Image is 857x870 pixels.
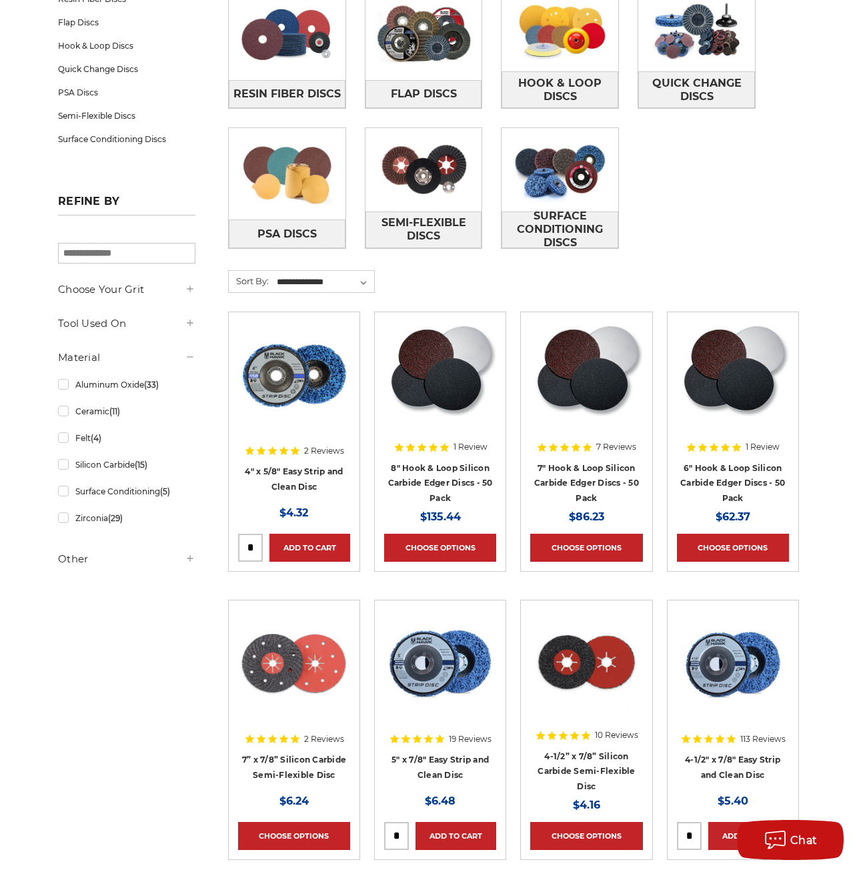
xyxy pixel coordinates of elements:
[365,128,482,211] img: Semi-Flexible Discs
[58,350,195,366] h5: Material
[502,211,618,248] a: Surface Conditioning Discs
[58,316,195,332] h5: Tool Used On
[425,795,456,807] span: $6.48
[366,211,482,248] span: Semi-Flexible Discs
[680,463,785,503] a: 6" Hook & Loop Silicon Carbide Edger Discs - 50 Pack
[677,534,789,562] a: Choose Options
[708,822,789,850] a: Add to Cart
[638,71,755,108] a: Quick Change Discs
[384,610,496,717] img: blue clean and strip disc
[384,322,496,469] a: Silicon Carbide 8" Hook & Loop Edger Discs
[415,822,496,850] a: Add to Cart
[530,610,642,757] a: 4.5" x 7/8" Silicon Carbide Semi Flex Disc
[677,612,789,717] img: 4-1/2" x 7/8" Easy Strip and Clean Disc
[238,322,350,428] img: 4" x 5/8" easy strip and clean discs
[391,755,489,780] a: 5" x 7/8" Easy Strip and Clean Disc
[279,506,308,519] span: $4.32
[269,534,350,562] a: Add to Cart
[384,534,496,562] a: Choose Options
[530,610,642,717] img: 4.5" x 7/8" Silicon Carbide Semi Flex Disc
[639,72,754,108] span: Quick Change Discs
[58,127,195,151] a: Surface Conditioning Discs
[58,480,195,503] a: Surface Conditioning
[384,610,496,757] a: blue clean and strip disc
[58,57,195,81] a: Quick Change Discs
[58,453,195,476] a: Silicon Carbide
[109,406,120,416] span: (11)
[58,195,195,215] h5: Refine by
[58,81,195,104] a: PSA Discs
[242,755,346,780] a: 7” x 7/8” Silicon Carbide Semi-Flexible Disc
[229,133,345,215] img: PSA Discs
[569,510,604,523] span: $86.23
[58,551,195,567] h5: Other
[58,11,195,34] a: Flap Discs
[238,822,350,850] a: Choose Options
[716,510,750,523] span: $62.37
[685,755,780,780] a: 4-1/2" x 7/8" Easy Strip and Clean Disc
[58,373,195,396] a: Aluminum Oxide
[677,322,789,428] img: Silicon Carbide 6" Hook & Loop Edger Discs
[245,466,343,492] a: 4" x 5/8" Easy Strip and Clean Disc
[502,128,618,211] img: Surface Conditioning Discs
[229,271,269,291] label: Sort By:
[91,433,101,443] span: (4)
[238,322,350,469] a: 4" x 5/8" easy strip and clean discs
[737,820,844,860] button: Chat
[58,282,195,298] h5: Choose Your Grit
[279,795,309,807] span: $6.24
[257,223,317,246] span: PSA Discs
[275,272,374,292] select: Sort By:
[58,426,195,450] a: Felt
[677,322,789,469] a: Silicon Carbide 6" Hook & Loop Edger Discs
[530,822,642,850] a: Choose Options
[365,80,482,108] a: Flap Discs
[58,104,195,127] a: Semi-Flexible Discs
[538,751,635,791] a: 4-1/2” x 7/8” Silicon Carbide Semi-Flexible Disc
[718,795,748,807] span: $5.40
[229,80,345,108] a: Resin Fiber Discs
[530,534,642,562] a: Choose Options
[365,211,482,248] a: Semi-Flexible Discs
[384,322,496,428] img: Silicon Carbide 8" Hook & Loop Edger Discs
[502,71,618,108] a: Hook & Loop Discs
[534,463,639,503] a: 7" Hook & Loop Silicon Carbide Edger Discs - 50 Pack
[420,510,461,523] span: $135.44
[58,506,195,530] a: Zirconia
[677,610,789,757] a: 4-1/2" x 7/8" Easy Strip and Clean Disc
[502,205,618,254] span: Surface Conditioning Discs
[388,463,493,503] a: 8" Hook & Loop Silicon Carbide Edger Discs - 50 Pack
[160,486,170,496] span: (5)
[58,34,195,57] a: Hook & Loop Discs
[229,220,345,248] a: PSA Discs
[238,610,350,757] a: 7" x 7/8" Silicon Carbide Semi Flex Disc
[135,460,147,470] span: (15)
[391,83,457,105] span: Flap Discs
[573,799,600,811] span: $4.16
[502,72,618,108] span: Hook & Loop Discs
[58,400,195,423] a: Ceramic
[530,322,642,469] a: Silicon Carbide 7" Hook & Loop Edger Discs
[233,83,341,105] span: Resin Fiber Discs
[530,322,642,428] img: Silicon Carbide 7" Hook & Loop Edger Discs
[144,380,159,390] span: (33)
[108,513,123,523] span: (29)
[790,834,818,847] span: Chat
[238,610,350,717] img: 7" x 7/8" Silicon Carbide Semi Flex Disc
